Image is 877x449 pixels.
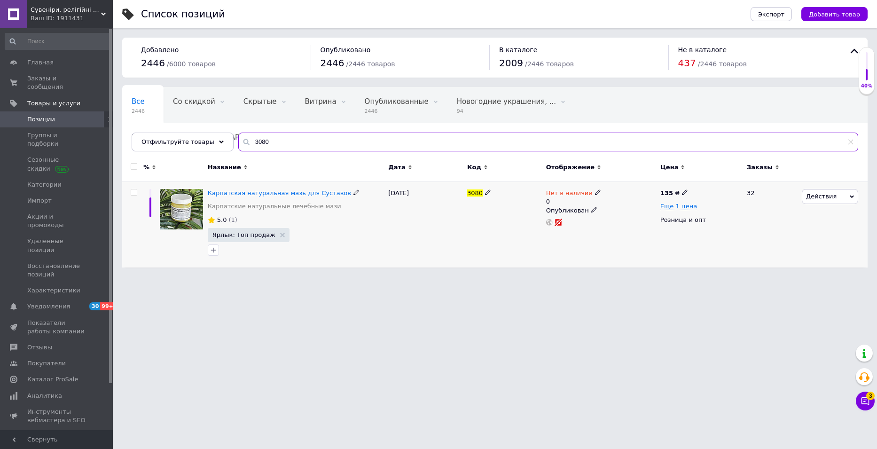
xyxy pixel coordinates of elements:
[546,189,601,206] div: 0
[678,57,696,69] span: 437
[698,60,747,68] span: / 2446 товаров
[228,216,237,223] span: (1)
[31,14,113,23] div: Ваш ID: 1911431
[160,189,203,229] img: Карпатская натуральная мазь для Суставов
[132,108,145,115] span: 2446
[143,163,149,172] span: %
[141,9,225,19] div: Список позиций
[208,163,241,172] span: Название
[132,133,283,142] span: Женские носки из [GEOGRAPHIC_DATA]...
[27,392,62,400] span: Аналитика
[499,57,523,69] span: 2009
[457,108,556,115] span: 94
[467,189,483,197] span: 3080
[173,97,215,106] span: Со скидкой
[122,123,302,159] div: Женские носки из ангоры, Мужские ангоровые носки
[386,182,465,268] div: [DATE]
[751,7,792,21] button: Экспорт
[27,375,78,384] span: Каталог ProSale
[499,46,537,54] span: В каталоге
[141,57,165,69] span: 2446
[546,206,656,215] div: Опубликован
[27,115,55,124] span: Позиции
[132,97,145,106] span: Все
[27,343,52,352] span: Отзывы
[27,237,87,254] span: Удаленные позиции
[243,97,277,106] span: Скрытые
[806,193,837,200] span: Действия
[27,131,87,148] span: Группы и подборки
[27,99,80,108] span: Товары и услуги
[141,46,179,54] span: Добавлено
[321,46,371,54] span: Опубликовано
[467,163,481,172] span: Код
[89,302,100,310] span: 30
[346,60,395,68] span: / 2446 товаров
[388,163,406,172] span: Дата
[859,83,874,89] div: 40%
[27,286,80,295] span: Характеристики
[457,97,556,106] span: Новогодние украшения, ...
[801,7,868,21] button: Добавить товар
[208,202,341,211] a: Карпатские натуральные лечебные мази
[365,108,429,115] span: 2446
[212,232,275,238] span: Ярлык: Топ продаж
[856,392,875,410] button: Чат с покупателем3
[660,163,679,172] span: Цена
[27,197,52,205] span: Импорт
[238,133,858,151] input: Поиск по названию позиции, артикулу и поисковым запросам
[546,163,595,172] span: Отображение
[305,97,337,106] span: Витрина
[27,359,66,368] span: Покупатели
[141,138,214,145] span: Отфильтруйте товары
[741,182,799,268] div: 32
[217,216,227,223] span: 5.0
[27,213,87,229] span: Акции и промокоды
[167,60,216,68] span: / 6000 товаров
[321,57,345,69] span: 2446
[365,97,429,106] span: Опубликованные
[660,203,697,210] span: Еще 1 цена
[525,60,574,68] span: / 2446 товаров
[660,189,673,197] b: 135
[27,74,87,91] span: Заказы и сообщения
[660,216,739,224] div: Розница и опт
[27,181,62,189] span: Категории
[31,6,101,14] span: Сувеніри, релігійні товари
[660,189,688,197] div: ₴
[747,163,773,172] span: Заказы
[678,46,727,54] span: Не в каталоге
[809,11,860,18] span: Добавить товар
[5,33,111,50] input: Поиск
[27,156,87,173] span: Сезонные скидки
[27,302,70,311] span: Уведомления
[27,408,87,425] span: Инструменты вебмастера и SEO
[27,319,87,336] span: Показатели работы компании
[866,392,875,400] span: 3
[208,189,351,197] a: Карпатская натуральная мазь для Суставов
[758,11,784,18] span: Экспорт
[27,262,87,279] span: Восстановление позиций
[100,302,116,310] span: 99+
[447,87,575,123] div: Новогодние украшения, Новогодние банты
[27,58,54,67] span: Главная
[546,189,593,199] span: Нет в наличии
